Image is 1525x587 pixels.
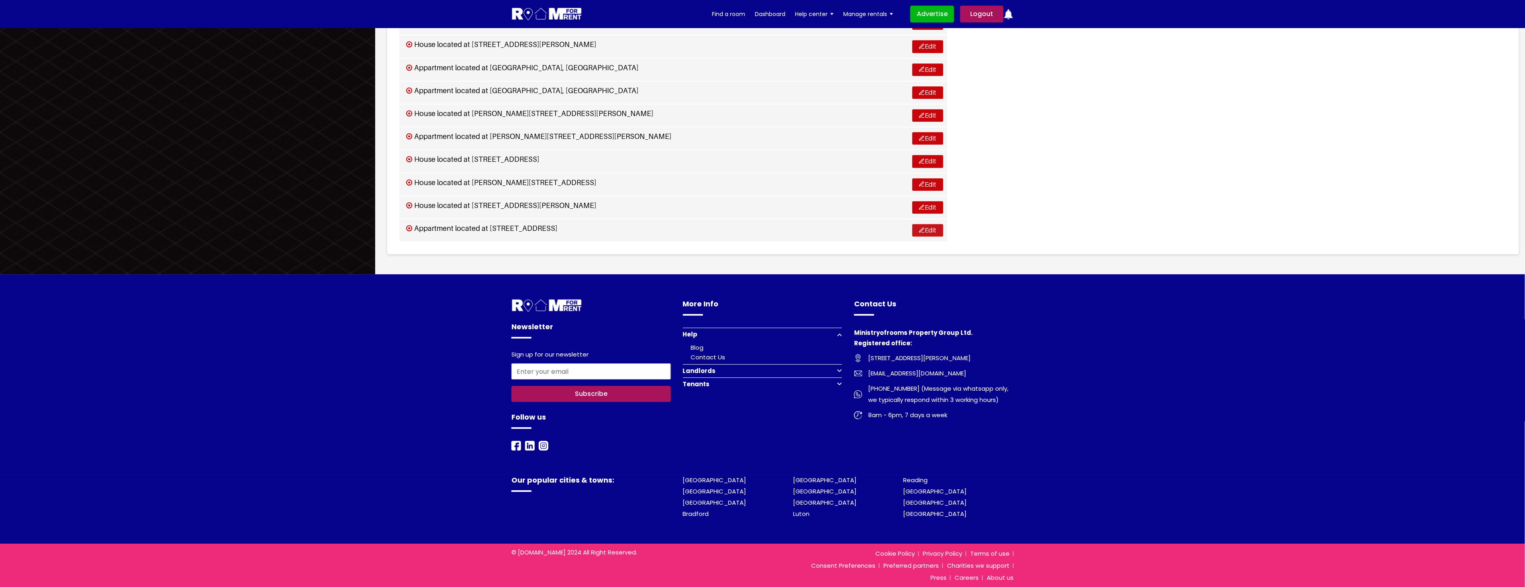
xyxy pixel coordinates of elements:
a: [EMAIL_ADDRESS][DOMAIN_NAME] [854,368,1014,379]
img: Edit [919,112,924,118]
a: Dashboard [755,8,785,20]
a: Blog [691,343,704,352]
a: Facebook [511,441,521,450]
img: Edit [919,158,924,163]
img: Edit [919,181,924,186]
img: Edit [919,66,924,71]
img: Edit [919,43,924,49]
a: Instagram [539,441,548,450]
h3: Appartment located at [STREET_ADDRESS] [406,224,557,233]
button: Help [683,328,842,341]
a: Help center [795,8,834,20]
a: [GEOGRAPHIC_DATA] [793,487,857,495]
a: Edit [912,201,943,214]
img: Logo for Room for Rent, featuring a welcoming design with a house icon and modern typography [511,7,583,22]
h3: Appartment located at [GEOGRAPHIC_DATA], [GEOGRAPHIC_DATA] [406,63,638,72]
a: [GEOGRAPHIC_DATA] [793,498,857,507]
a: Advertise [910,6,954,22]
label: Sign up for our newsletter [511,351,589,360]
a: Bradford [683,510,709,518]
h3: Appartment located at [PERSON_NAME][STREET_ADDRESS][PERSON_NAME] [406,132,671,141]
h4: Follow us [511,412,671,429]
a: Edit [912,155,943,167]
a: [STREET_ADDRESS][PERSON_NAME] [854,353,1014,364]
a: [GEOGRAPHIC_DATA] [904,487,967,495]
a: Edit [912,40,943,53]
a: 8am - 6pm, 7 days a week [854,410,1014,421]
img: Edit [919,90,924,95]
a: Charities we support [943,561,1014,570]
a: Careers [951,573,983,582]
h3: House located at [STREET_ADDRESS][PERSON_NAME] [406,40,596,49]
a: Press [926,573,951,582]
img: Room For Rent [525,441,535,450]
img: Room For Rent [511,441,521,450]
h3: House located at [PERSON_NAME][STREET_ADDRESS] [406,178,596,187]
a: Contact Us [691,353,726,361]
a: Luton [793,510,810,518]
a: [GEOGRAPHIC_DATA] [904,498,967,507]
a: [GEOGRAPHIC_DATA] [683,476,746,484]
a: [PHONE_NUMBER] (Message via whatsapp only, we typically respond within 3 working hours) [854,383,1014,406]
span: 8am - 6pm, 7 days a week [862,410,947,421]
img: ic-notification [1004,9,1014,19]
span: [STREET_ADDRESS][PERSON_NAME] [862,353,971,364]
img: Room For Rent [854,390,862,398]
a: Cookie Policy [871,549,919,558]
a: [GEOGRAPHIC_DATA] [683,498,746,507]
h3: Appartment located at [GEOGRAPHIC_DATA], [GEOGRAPHIC_DATA] [406,86,638,95]
a: Terms of use [966,549,1014,558]
a: Manage rentals [843,8,893,20]
h3: House located at [STREET_ADDRESS] [406,155,539,164]
a: Edit [912,109,943,122]
h4: Ministryofrooms Property Group Ltd. Registered office: [854,328,1014,353]
img: Edit [919,227,924,232]
span: [PHONE_NUMBER] (Message via whatsapp only, we typically respond within 3 working hours) [862,383,1014,406]
img: Room For Rent [854,369,862,377]
img: Room For Rent [854,411,862,419]
img: Room For Rent [539,441,548,450]
h3: House located at [PERSON_NAME][STREET_ADDRESS][PERSON_NAME] [406,109,653,118]
h4: Contact Us [854,298,1014,316]
a: Preferred partners [879,561,943,570]
a: [GEOGRAPHIC_DATA] [793,476,857,484]
p: © [DOMAIN_NAME] 2024 All Right Reserved. [511,548,671,557]
a: Reading [904,476,928,484]
img: Edit [919,204,924,210]
a: Edit [912,224,943,236]
h4: Our popular cities & towns: [511,475,671,492]
a: Logout [960,6,1004,22]
img: Room For Rent [854,354,862,362]
a: Edit [912,86,943,99]
a: Edit [912,178,943,191]
a: About us [983,573,1014,582]
a: [GEOGRAPHIC_DATA] [683,487,746,495]
img: Room For Rent [511,298,583,313]
input: Enter your email [511,363,671,379]
a: LinkedIn [525,441,535,450]
a: Privacy Policy [919,549,966,558]
h3: House located at [STREET_ADDRESS][PERSON_NAME] [406,201,596,210]
button: Landlords [683,364,842,377]
a: Find a room [712,8,745,20]
a: Consent Preferences [807,561,879,570]
button: Subscribe [511,386,671,402]
a: Edit [912,63,943,76]
button: Tenants [683,377,842,391]
img: Edit [919,135,924,141]
span: [EMAIL_ADDRESS][DOMAIN_NAME] [862,368,966,379]
h4: More Info [683,298,842,316]
a: [GEOGRAPHIC_DATA] [904,510,967,518]
a: Edit [912,132,943,145]
h4: Newsletter [511,321,671,338]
